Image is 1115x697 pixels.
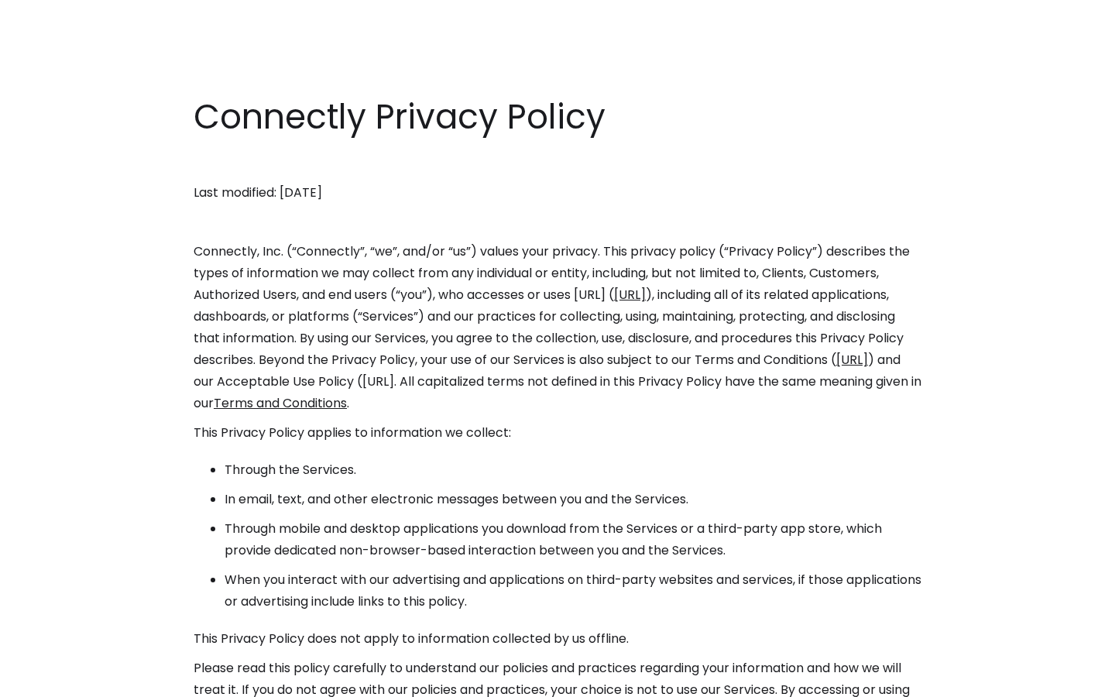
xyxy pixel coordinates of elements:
[614,286,646,304] a: [URL]
[836,351,868,369] a: [URL]
[194,422,921,444] p: This Privacy Policy applies to information we collect:
[194,241,921,414] p: Connectly, Inc. (“Connectly”, “we”, and/or “us”) values your privacy. This privacy policy (“Priva...
[225,518,921,561] li: Through mobile and desktop applications you download from the Services or a third-party app store...
[194,153,921,174] p: ‍
[194,93,921,141] h1: Connectly Privacy Policy
[31,670,93,692] ul: Language list
[225,489,921,510] li: In email, text, and other electronic messages between you and the Services.
[225,569,921,613] li: When you interact with our advertising and applications on third-party websites and services, if ...
[15,668,93,692] aside: Language selected: English
[194,211,921,233] p: ‍
[225,459,921,481] li: Through the Services.
[194,182,921,204] p: Last modified: [DATE]
[194,628,921,650] p: This Privacy Policy does not apply to information collected by us offline.
[214,394,347,412] a: Terms and Conditions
